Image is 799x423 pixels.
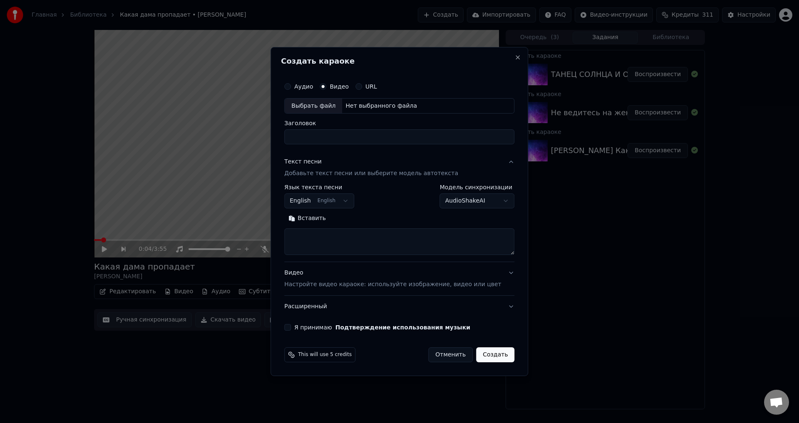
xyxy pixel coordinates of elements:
button: Вставить [284,212,330,225]
button: Создать [476,347,514,362]
div: Выбрать файл [285,99,342,114]
label: Видео [330,84,349,89]
button: Я принимаю [335,324,470,330]
label: Заголовок [284,121,514,126]
p: Настройте видео караоке: используйте изображение, видео или цвет [284,280,501,289]
h2: Создать караоке [281,57,518,65]
label: Модель синхронизации [440,185,515,190]
label: URL [365,84,377,89]
label: Аудио [294,84,313,89]
label: Я принимаю [294,324,470,330]
p: Добавьте текст песни или выберите модель автотекста [284,170,458,178]
label: Язык текста песни [284,185,354,190]
button: Текст песниДобавьте текст песни или выберите модель автотекста [284,151,514,185]
div: Текст песни [284,158,322,166]
div: Текст песниДобавьте текст песни или выберите модель автотекста [284,185,514,262]
div: Видео [284,269,501,289]
button: Расширенный [284,296,514,317]
button: Отменить [428,347,473,362]
button: ВидеоНастройте видео караоке: используйте изображение, видео или цвет [284,262,514,296]
div: Нет выбранного файла [342,102,420,110]
span: This will use 5 credits [298,351,352,358]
